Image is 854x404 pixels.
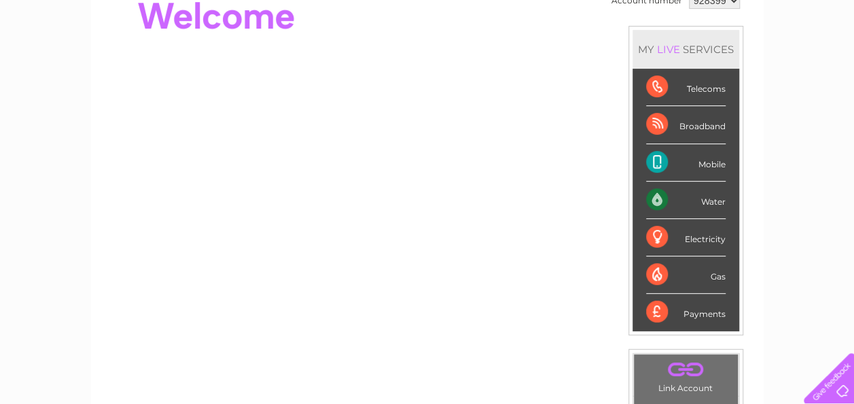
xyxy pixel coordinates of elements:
a: Water [615,58,641,68]
div: Gas [646,256,726,294]
div: Mobile [646,144,726,182]
a: Telecoms [687,58,728,68]
td: Link Account [633,354,739,397]
a: Contact [764,58,797,68]
div: MY SERVICES [633,30,739,69]
div: Broadband [646,106,726,144]
a: Log out [809,58,841,68]
div: LIVE [654,43,683,56]
div: Water [646,182,726,219]
div: Telecoms [646,69,726,106]
a: . [637,358,734,382]
a: Energy [649,58,679,68]
div: Electricity [646,219,726,256]
img: logo.png [30,35,99,77]
a: Blog [736,58,755,68]
a: 0333 014 3131 [598,7,692,24]
div: Clear Business is a trading name of Verastar Limited (registered in [GEOGRAPHIC_DATA] No. 3667643... [107,7,749,66]
div: Payments [646,294,726,331]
